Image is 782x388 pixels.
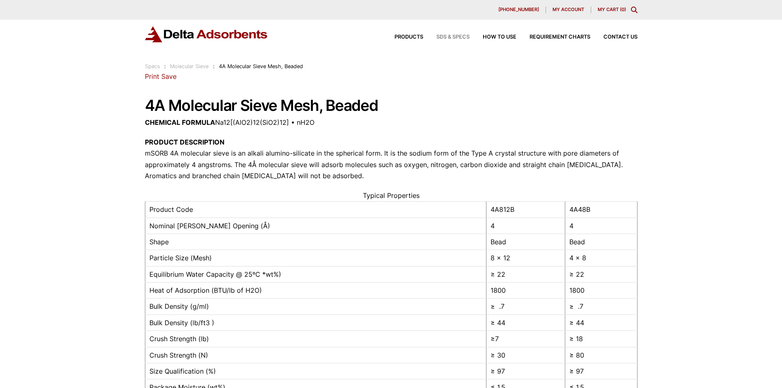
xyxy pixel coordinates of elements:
[565,331,637,347] td: ≥ 18
[486,315,565,331] td: ≥ 44
[145,117,638,128] p: Na12[(AlO2)12(SiO2)12] • nH2O
[486,347,565,363] td: ≥ 30
[145,26,268,42] img: Delta Adsorbents
[145,331,486,347] td: Crush Strength (lb)
[492,7,546,13] a: [PHONE_NUMBER]
[145,63,160,69] a: Specs
[598,7,626,12] a: My Cart (0)
[565,315,637,331] td: ≥ 44
[145,282,486,298] td: Heat of Adsorption (BTU/lb of H2O)
[565,202,637,218] td: 4A48B
[565,282,637,298] td: 1800
[213,63,215,69] span: :
[546,7,591,13] a: My account
[436,34,470,40] span: SDS & SPECS
[486,250,565,266] td: 8 x 12
[565,250,637,266] td: 4 x 8
[145,97,638,114] h1: 4A Molecular Sieve Mesh, Beaded
[486,218,565,234] td: 4
[423,34,470,40] a: SDS & SPECS
[145,202,486,218] td: Product Code
[381,34,423,40] a: Products
[565,234,637,250] td: Bead
[145,190,638,201] caption: Typical Properties
[498,7,539,12] span: [PHONE_NUMBER]
[219,63,303,69] span: 4A Molecular Sieve Mesh, Beaded
[170,63,209,69] a: Molecular Sieve
[603,34,638,40] span: Contact Us
[145,137,638,181] p: mSORB 4A molecular sieve is an alkali alumino-silicate in the spherical form. It is the sodium fo...
[394,34,423,40] span: Products
[565,266,637,282] td: ≥ 22
[486,363,565,379] td: ≥ 97
[145,234,486,250] td: Shape
[145,72,159,80] a: Print
[164,63,166,69] span: :
[516,34,590,40] a: Requirement Charts
[145,250,486,266] td: Particle Size (Mesh)
[145,363,486,379] td: Size Qualification (%)
[145,138,225,146] strong: PRODUCT DESCRIPTION
[145,298,486,315] td: Bulk Density (g/ml)
[483,34,516,40] span: How to Use
[553,7,584,12] span: My account
[145,347,486,363] td: Crush Strength (N)
[621,7,624,12] span: 0
[590,34,638,40] a: Contact Us
[631,7,638,13] div: Toggle Modal Content
[486,266,565,282] td: ≥ 22
[565,298,637,315] td: ≥ .7
[145,315,486,331] td: Bulk Density (lb/ft3 )
[161,72,177,80] a: Save
[470,34,516,40] a: How to Use
[145,266,486,282] td: Equilibrium Water Capacity @ 25ºC *wt%)
[486,234,565,250] td: Bead
[565,363,637,379] td: ≥ 97
[145,218,486,234] td: Nominal [PERSON_NAME] Opening (Å)
[530,34,590,40] span: Requirement Charts
[565,347,637,363] td: ≥ 80
[565,218,637,234] td: 4
[486,282,565,298] td: 1800
[145,118,215,126] strong: CHEMICAL FORMULA
[486,202,565,218] td: 4A812B
[486,331,565,347] td: ≥7
[486,298,565,315] td: ≥ .7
